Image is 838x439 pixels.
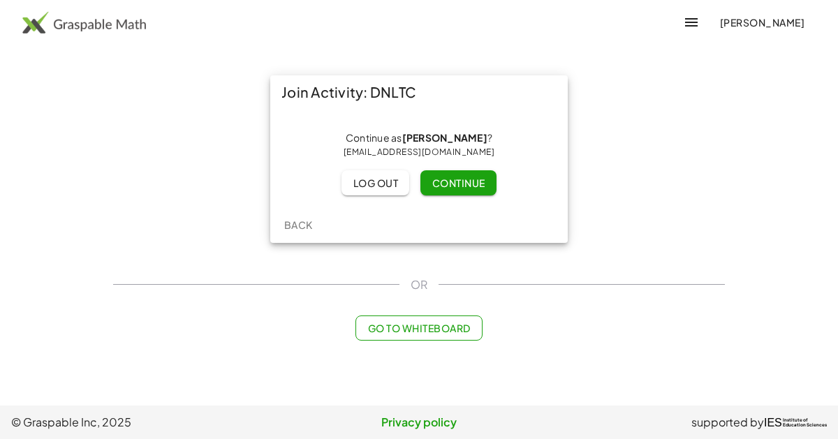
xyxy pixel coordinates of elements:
span: Continue [432,177,485,189]
div: Join Activity: DNLTC [270,75,568,109]
span: Go to Whiteboard [367,322,470,334]
span: [PERSON_NAME] [719,16,804,29]
div: Continue as ? [281,131,557,159]
span: supported by [691,414,764,431]
a: Privacy policy [283,414,554,431]
button: Continue [420,170,496,195]
button: Go to Whiteboard [355,315,482,341]
button: Log out [341,170,409,195]
button: [PERSON_NAME] [708,10,816,35]
span: IES [764,416,782,429]
a: IESInstitute ofEducation Sciences [764,414,827,431]
div: [EMAIL_ADDRESS][DOMAIN_NAME] [281,145,557,159]
span: © Graspable Inc, 2025 [11,414,283,431]
span: Log out [353,177,398,189]
strong: [PERSON_NAME] [402,131,487,144]
span: Back [284,218,312,231]
span: OR [411,276,427,293]
span: Institute of Education Sciences [783,418,827,428]
button: Back [276,212,321,237]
